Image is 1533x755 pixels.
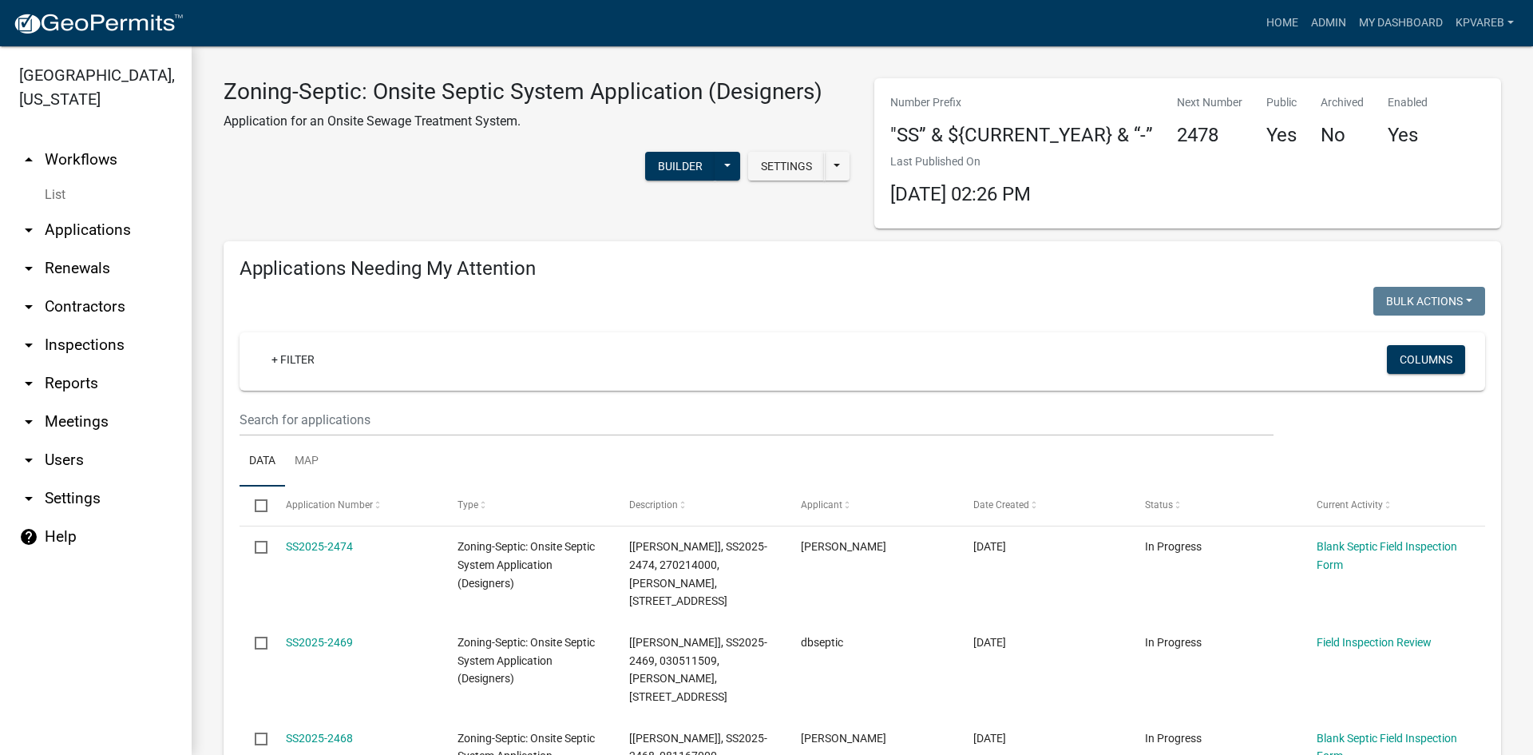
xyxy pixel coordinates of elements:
[240,403,1274,436] input: Search for applications
[801,540,886,553] span: Lenny
[1260,8,1305,38] a: Home
[1388,94,1428,111] p: Enabled
[1449,8,1520,38] a: kpvareb
[442,487,614,525] datatable-header-cell: Type
[19,221,38,240] i: arrow_drop_down
[629,499,678,511] span: Description
[1388,124,1428,147] h4: Yes
[786,487,957,525] datatable-header-cell: Applicant
[19,489,38,508] i: arrow_drop_down
[19,297,38,316] i: arrow_drop_down
[286,499,373,511] span: Application Number
[645,152,715,181] button: Builder
[801,732,886,745] span: James Jennen
[890,94,1153,111] p: Number Prefix
[1266,124,1297,147] h4: Yes
[19,412,38,431] i: arrow_drop_down
[629,540,767,607] span: [Jeff Rusness], SS2025-2474, 270214000, SANDRA ROSEWELL, 36545 WILDERNESS BAY RD
[890,153,1031,170] p: Last Published On
[224,78,822,105] h3: Zoning-Septic: Onsite Septic System Application (Designers)
[1145,499,1173,511] span: Status
[1266,94,1297,111] p: Public
[957,487,1129,525] datatable-header-cell: Date Created
[1321,124,1364,147] h4: No
[240,487,270,525] datatable-header-cell: Select
[458,540,595,590] span: Zoning-Septic: Onsite Septic System Application (Designers)
[1177,94,1242,111] p: Next Number
[19,374,38,393] i: arrow_drop_down
[1305,8,1353,38] a: Admin
[1177,124,1242,147] h4: 2478
[973,499,1029,511] span: Date Created
[890,183,1031,205] span: [DATE] 02:26 PM
[270,487,442,525] datatable-header-cell: Application Number
[1373,287,1485,316] button: Bulk Actions
[1353,8,1449,38] a: My Dashboard
[1301,487,1473,525] datatable-header-cell: Current Activity
[973,732,1006,745] span: 08/19/2025
[458,499,478,511] span: Type
[614,487,786,525] datatable-header-cell: Description
[973,636,1006,649] span: 08/20/2025
[224,112,822,131] p: Application for an Onsite Sewage Treatment System.
[973,540,1006,553] span: 08/22/2025
[1145,540,1202,553] span: In Progress
[286,732,353,745] a: SS2025-2468
[1145,636,1202,649] span: In Progress
[748,152,825,181] button: Settings
[285,436,328,487] a: Map
[240,436,285,487] a: Data
[19,259,38,278] i: arrow_drop_down
[19,527,38,546] i: help
[1387,345,1465,374] button: Columns
[801,499,842,511] span: Applicant
[240,257,1485,280] h4: Applications Needing My Attention
[19,336,38,355] i: arrow_drop_down
[1317,499,1383,511] span: Current Activity
[1317,636,1432,649] a: Field Inspection Review
[286,636,353,649] a: SS2025-2469
[629,636,767,703] span: [Jeff Rusness], SS2025-2469, 030511509, ERIC MELBY, 29862 CO HWY 54
[458,636,595,685] span: Zoning-Septic: Onsite Septic System Application (Designers)
[1317,540,1457,571] a: Blank Septic Field Inspection Form
[19,150,38,169] i: arrow_drop_up
[19,451,38,470] i: arrow_drop_down
[890,124,1153,147] h4: "SS” & ${CURRENT_YEAR} & “-”
[1130,487,1301,525] datatable-header-cell: Status
[1145,732,1202,745] span: In Progress
[259,345,327,374] a: + Filter
[1321,94,1364,111] p: Archived
[801,636,843,649] span: dbseptic
[286,540,353,553] a: SS2025-2474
